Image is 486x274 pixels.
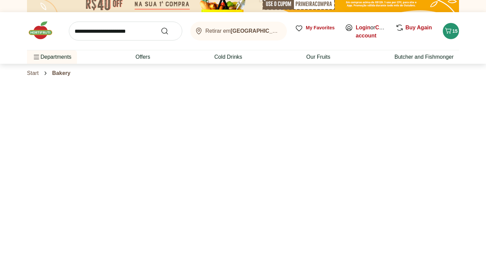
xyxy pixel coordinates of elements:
a: Login [356,25,371,30]
input: search [69,22,182,40]
a: Cold Drinks [214,53,242,61]
font: Bakery [52,70,71,76]
font: Butcher and Fishmonger [395,54,454,60]
a: Start [27,70,39,76]
a: Butcher and Fishmonger [395,53,454,61]
a: Offers [136,53,150,61]
font: Our Fruits [306,54,330,60]
a: Our Fruits [306,53,330,61]
button: Menu [32,49,40,65]
button: Retirar em[GEOGRAPHIC_DATA]/[GEOGRAPHIC_DATA] [190,22,287,40]
font: Offers [136,54,150,60]
font: 15 [452,28,458,34]
font: Departments [40,54,72,60]
font: or [371,25,375,30]
button: Cart [443,23,459,39]
font: My Favorites [306,25,335,30]
span: Retirar em [206,28,280,34]
font: Cold Drinks [214,54,242,60]
a: Buy Again [405,25,432,30]
button: Submit Search [161,27,177,35]
b: [GEOGRAPHIC_DATA]/[GEOGRAPHIC_DATA] [231,28,347,34]
img: Fruit and vegetables [27,20,61,40]
a: My Favorites [295,24,337,38]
